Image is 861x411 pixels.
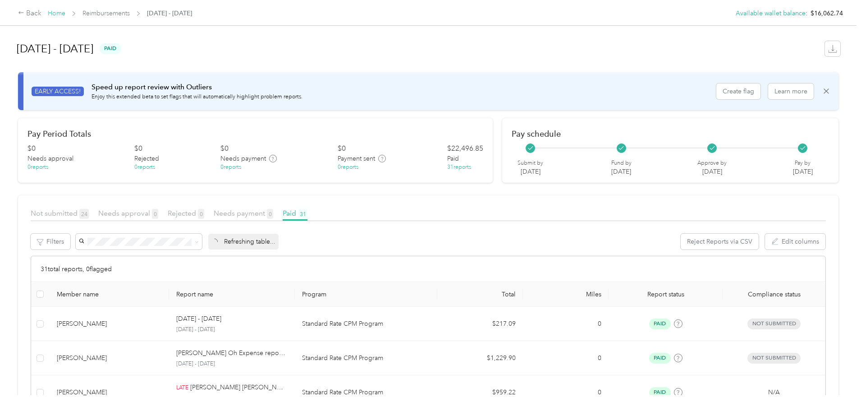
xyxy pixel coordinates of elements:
[611,167,632,176] p: [DATE]
[811,360,861,411] iframe: Everlance-gr Chat Button Frame
[649,353,671,363] span: paid
[31,256,825,282] div: 31 total reports, 0 flagged
[31,209,89,217] span: Not submitted
[168,209,204,217] span: Rejected
[214,209,273,217] span: Needs payment
[447,154,459,163] span: Paid
[176,348,287,358] p: [PERSON_NAME] Oh Expense report WE-04-13-2025
[283,209,307,217] span: Paid
[338,143,346,154] div: $ 0
[518,167,543,176] p: [DATE]
[27,154,73,163] span: Needs approval
[57,353,162,363] div: [PERSON_NAME]
[295,282,437,307] th: Program
[27,129,483,139] h2: Pay Period Totals
[295,307,437,341] td: Standard Rate CPM Program
[32,87,84,96] span: EARLY ACCESS!
[27,163,48,171] div: 0 reports
[295,375,437,410] td: Standard Rate CPM Program
[92,82,302,93] p: Speed up report review with Outliers
[57,291,162,298] div: Member name
[512,129,829,139] h2: Pay schedule
[437,375,523,410] td: $959.22
[697,159,727,167] p: Approve by
[267,209,273,219] span: 0
[190,383,288,393] p: [PERSON_NAME] [PERSON_NAME] Expense Report [DATE]
[48,9,65,17] a: Home
[437,307,523,341] td: $217.09
[649,319,671,329] span: paid
[208,234,279,249] div: Refreshing table...
[302,388,430,397] p: Standard Rate CPM Program
[298,209,307,219] span: 31
[220,154,266,163] span: Needs payment
[447,143,483,154] div: $ 22,496.85
[79,209,89,219] span: 24
[747,319,801,329] span: Not submitted
[523,375,609,410] td: 0
[611,159,632,167] p: Fund by
[338,163,358,171] div: 0 reports
[27,143,36,154] div: $ 0
[147,9,192,18] span: [DATE] - [DATE]
[92,93,302,101] p: Enjoy this extended beta to set flags that will automatically highlight problem reports.
[100,43,121,54] span: paid
[17,38,93,60] h1: [DATE] - [DATE]
[295,341,437,375] td: Standard Rate CPM Program
[50,282,169,307] th: Member name
[176,384,188,392] p: LATE
[302,353,430,363] p: Standard Rate CPM Program
[444,291,516,298] div: Total
[523,341,609,375] td: 0
[176,314,221,324] p: [DATE] - [DATE]
[723,375,825,410] td: N/A
[220,143,229,154] div: $ 0
[768,83,814,99] button: Learn more
[31,234,70,249] button: Filters
[169,282,294,307] th: Report name
[793,167,813,176] p: [DATE]
[447,163,471,171] div: 31 reports
[57,388,162,397] div: [PERSON_NAME]
[338,154,375,163] span: Payment sent
[302,319,430,329] p: Standard Rate CPM Program
[806,9,807,18] span: :
[681,234,759,249] button: Reject Reports via CSV
[649,387,671,397] span: paid
[152,209,158,219] span: 0
[518,159,543,167] p: Submit by
[82,9,130,17] a: Reimbursements
[811,9,843,18] span: $16,062.74
[176,360,287,368] p: [DATE] - [DATE]
[176,394,287,402] p: [DATE] - [DATE]
[530,291,601,298] div: Miles
[134,163,155,171] div: 0 reports
[18,8,41,19] div: Back
[736,9,806,18] button: Available wallet balance
[716,83,760,99] button: Create flag
[134,143,142,154] div: $ 0
[730,291,818,298] span: Compliance status
[523,307,609,341] td: 0
[220,163,241,171] div: 0 reports
[697,167,727,176] p: [DATE]
[437,341,523,375] td: $1,229.90
[765,234,825,249] button: Edit columns
[198,209,204,219] span: 0
[134,154,159,163] span: Rejected
[747,353,801,363] span: Not submitted
[176,326,287,334] p: [DATE] - [DATE]
[57,319,162,329] div: [PERSON_NAME]
[793,159,813,167] p: Pay by
[98,209,158,217] span: Needs approval
[616,291,715,298] span: Report status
